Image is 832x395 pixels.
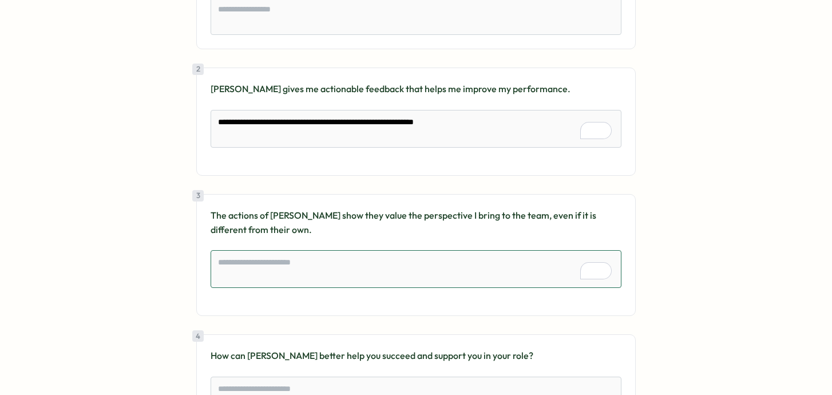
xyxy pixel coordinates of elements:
[211,250,621,288] textarea: To enrich screen reader interactions, please activate Accessibility in Grammarly extension settings
[211,208,621,237] p: The actions of [PERSON_NAME] show they value the perspective I bring to the team, even if it is d...
[192,64,204,75] div: 2
[211,82,621,96] p: [PERSON_NAME] gives me actionable feedback that helps me improve my performance.
[211,349,621,363] p: How can [PERSON_NAME] better help you succeed and support you in your role?
[192,190,204,202] div: 3
[192,330,204,342] div: 4
[211,110,621,148] textarea: To enrich screen reader interactions, please activate Accessibility in Grammarly extension settings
